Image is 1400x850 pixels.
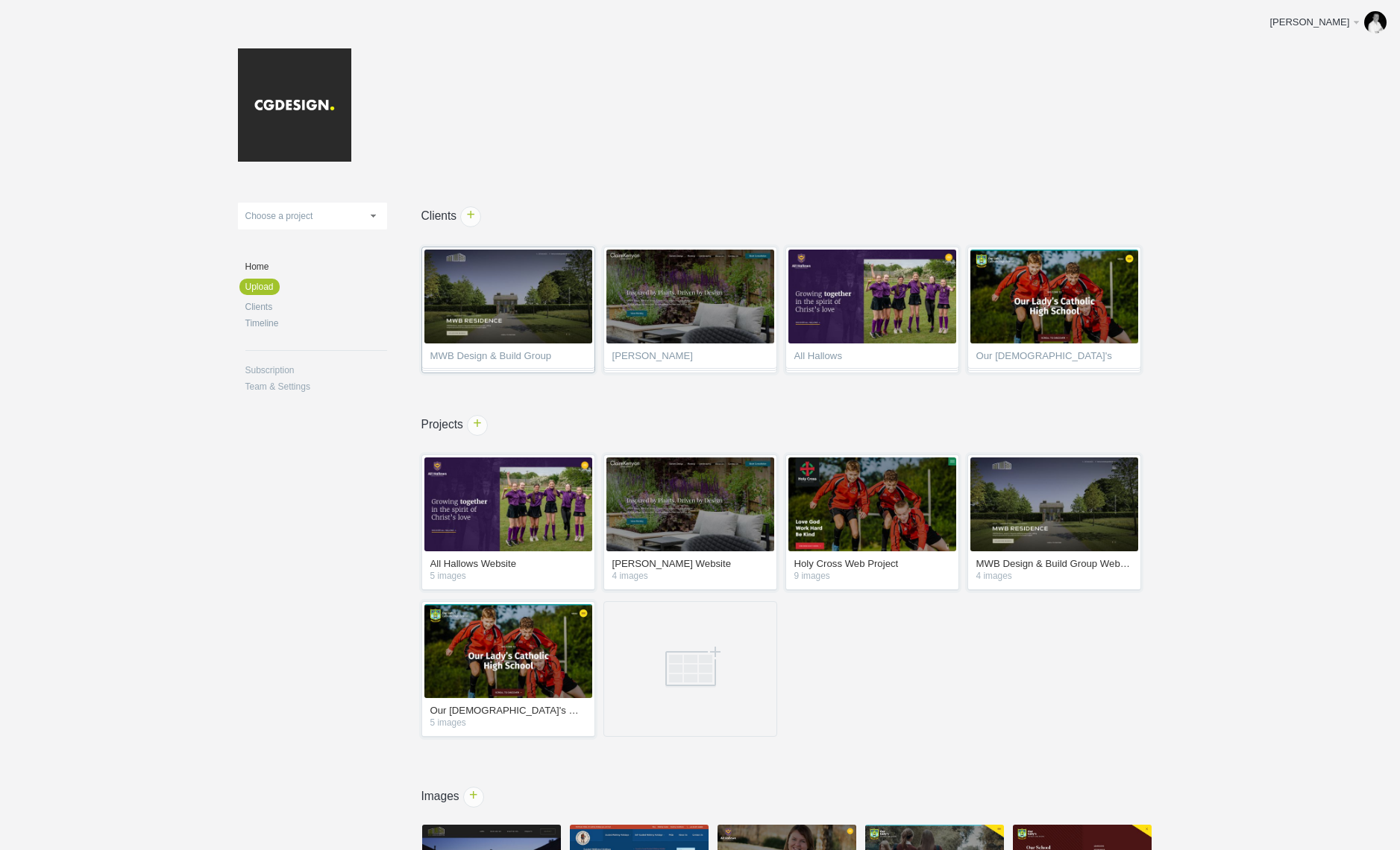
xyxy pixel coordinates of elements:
a: Subscription [245,366,387,375]
img: b266d24ef14a10db8de91460bb94a5c0 [1364,11,1387,34]
span: MWB Design & Build Group [430,351,586,366]
img: cgdesign_nz18a5_thumb.jpg [606,457,774,551]
div: [PERSON_NAME] [1269,15,1351,30]
a: + [463,787,484,808]
a: All Hallows Website [430,559,586,572]
span: + [464,787,483,807]
a: + [460,206,481,227]
a: Holy Cross Web Project [794,559,950,572]
a: + [467,415,488,436]
img: cgdesign_wygf1p_thumb.jpg [424,604,592,698]
a: All Hallows [785,247,959,373]
span: All Hallows [794,351,950,366]
span: + [468,416,487,435]
a: Clients [245,302,387,311]
h1: Clients [387,210,1184,222]
a: [PERSON_NAME] Website [612,559,768,572]
a: Home [245,262,387,271]
img: cgdesign_nz18a5_thumb.jpg [606,250,774,343]
img: cgdesign_k2dhbd_thumb.jpg [788,457,956,551]
em: 9 images [794,572,950,581]
a: Team & Settings [245,382,387,391]
span: Our [DEMOGRAPHIC_DATA]'s [976,351,1132,366]
img: cgdesign_4h0z3y_thumb.jpg [970,457,1138,551]
img: cgdesign_4h0z3y_thumb.jpg [424,250,592,343]
h1: Images [387,790,1184,802]
a: Timeline [245,319,387,328]
em: 5 images [430,572,586,581]
img: cgdesign_wygf1p_thumb.jpg [970,250,1138,343]
a: [PERSON_NAME] [1258,7,1393,37]
a: MWB Design & Build Group Website [976,559,1132,572]
span: + [461,207,480,226]
a: [PERSON_NAME] [603,247,777,373]
img: cgdesign_mhkg5u_thumb.jpg [788,250,956,343]
img: cgdesign-logo_20181107023645.jpg [238,48,351,162]
a: Upload [239,279,280,295]
a: Drag an image here or click to create a new project [603,601,777,737]
h1: Projects [387,419,1184,431]
a: Our [DEMOGRAPHIC_DATA]'s [967,247,1141,373]
em: 4 images [976,572,1132,581]
a: Our [DEMOGRAPHIC_DATA]'s Website Project [430,705,586,719]
a: MWB Design & Build Group [421,247,595,373]
span: Choose a project [245,211,313,221]
span: [PERSON_NAME] [612,351,768,366]
img: cgdesign_mhkg5u_thumb.jpg [424,457,592,551]
em: 4 images [612,572,768,581]
em: 5 images [430,719,586,728]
